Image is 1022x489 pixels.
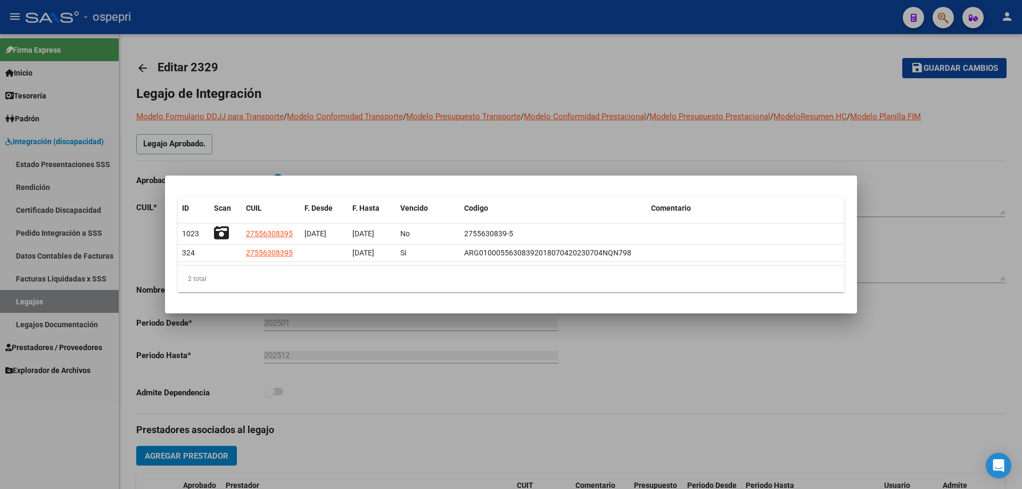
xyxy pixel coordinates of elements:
[986,453,1011,478] div: Open Intercom Messenger
[400,229,410,238] span: No
[348,197,396,220] datatable-header-cell: F. Hasta
[246,204,262,212] span: CUIL
[352,204,380,212] span: F. Hasta
[352,229,374,238] span: [DATE]
[214,204,231,212] span: Scan
[178,197,210,220] datatable-header-cell: ID
[464,248,631,257] span: ARG01000556308392018070420230704NQN798
[352,248,374,257] span: [DATE]
[182,229,199,238] span: 1023
[464,229,513,238] span: 2755630839-5
[178,266,844,292] div: 2 total
[300,197,348,220] datatable-header-cell: F. Desde
[242,197,300,220] datatable-header-cell: CUIL
[396,197,460,220] datatable-header-cell: Vencido
[304,204,333,212] span: F. Desde
[182,248,195,257] span: 324
[651,204,691,212] span: Comentario
[464,204,488,212] span: Codigo
[304,229,326,238] span: [DATE]
[182,204,189,212] span: ID
[400,204,428,212] span: Vencido
[246,248,293,257] span: 27556308395
[400,248,406,257] span: Si
[210,197,242,220] datatable-header-cell: Scan
[647,197,844,220] datatable-header-cell: Comentario
[460,197,647,220] datatable-header-cell: Codigo
[246,229,293,238] span: 27556308395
